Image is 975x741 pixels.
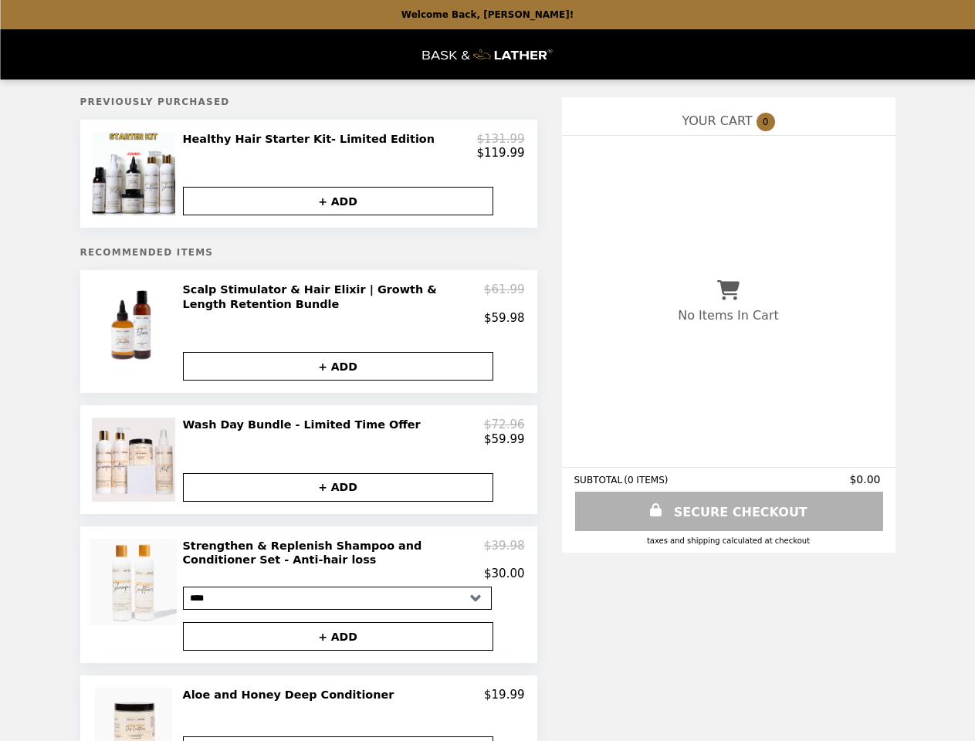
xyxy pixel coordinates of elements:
[90,283,181,369] img: Scalp Stimulator & Hair Elixir | Growth & Length Retention Bundle
[484,283,525,311] p: $61.99
[484,432,525,446] p: $59.99
[183,539,485,567] h2: Strengthen & Replenish Shampoo and Conditioner Set - Anti-hair loss
[80,96,537,107] h5: Previously Purchased
[90,539,181,625] img: Strengthen & Replenish Shampoo and Conditioner Set - Anti-hair loss
[682,113,752,128] span: YOUR CART
[183,587,492,610] select: Select a product variant
[484,311,525,325] p: $59.98
[183,352,493,381] button: + ADD
[757,113,775,131] span: 0
[401,9,574,20] p: Welcome Back, [PERSON_NAME]!
[849,473,882,486] span: $0.00
[484,418,525,431] p: $72.96
[183,688,401,702] h2: Aloe and Honey Deep Conditioner
[574,475,625,486] span: SUBTOTAL
[183,473,493,502] button: + ADD
[92,132,179,215] img: Healthy Hair Starter Kit- Limited Edition
[624,475,668,486] span: ( 0 ITEMS )
[92,418,179,501] img: Wash Day Bundle - Limited Time Offer
[183,187,493,215] button: + ADD
[484,688,525,702] p: $19.99
[183,283,485,311] h2: Scalp Stimulator & Hair Elixir | Growth & Length Retention Bundle
[423,39,553,70] img: Brand Logo
[476,146,524,160] p: $119.99
[183,132,442,146] h2: Healthy Hair Starter Kit- Limited Edition
[476,132,524,146] p: $131.99
[484,539,525,567] p: $39.98
[183,418,427,431] h2: Wash Day Bundle - Limited Time Offer
[484,567,525,580] p: $30.00
[678,308,778,323] p: No Items In Cart
[80,247,537,258] h5: Recommended Items
[574,536,883,545] div: Taxes and Shipping calculated at checkout
[183,622,493,651] button: + ADD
